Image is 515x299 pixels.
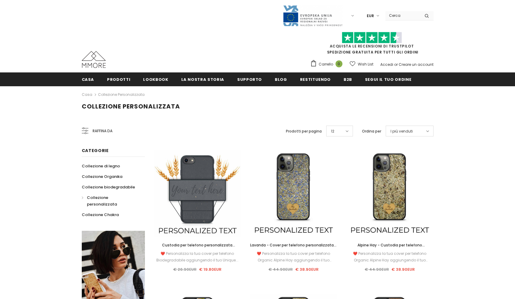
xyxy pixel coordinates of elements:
[237,77,262,82] span: supporto
[82,192,138,209] a: Collezione personalizzata
[82,182,135,192] a: Collezione biodegradabile
[237,72,262,86] a: supporto
[173,267,197,272] span: € 26.90EUR
[342,32,402,44] img: Fidati di Pilot Stars
[394,62,398,67] span: or
[82,212,119,218] span: Collezione Chakra
[336,60,342,67] span: 0
[154,250,241,264] div: ❤️ Personalizza la tua cover per telefono Biodegradabile aggiungendo il tuo Unique...
[319,61,333,67] span: Carrello
[346,242,433,249] a: Alpine Hay - Custodia per telefono personalizzata - Regalo personalizzato
[365,72,411,86] a: Segui il tuo ordine
[275,72,287,86] a: Blog
[82,77,94,82] span: Casa
[93,128,112,134] span: Raffina da
[399,62,434,67] a: Creare un account
[82,171,122,182] a: Collezione Organika
[82,91,92,98] a: Casa
[143,72,168,86] a: Lookbook
[344,72,352,86] a: B2B
[82,209,119,220] a: Collezione Chakra
[181,72,224,86] a: La nostra storia
[391,128,413,134] span: I più venduti
[82,184,135,190] span: Collezione biodegradabile
[87,195,117,207] span: Collezione personalizzata
[300,77,331,82] span: Restituendo
[346,250,433,264] div: ❤️ Personalizza la tua cover per telefono Organic Alpine Hay aggiungendo il tuo Unique...
[199,267,222,272] span: € 19.80EUR
[358,61,373,67] span: Wish List
[98,92,145,97] a: Collezione personalizzata
[286,128,322,134] label: Prodotti per pagina
[330,44,414,49] a: Acquista le recensioni di TrustPilot
[143,77,168,82] span: Lookbook
[300,72,331,86] a: Restituendo
[275,77,287,82] span: Blog
[107,77,130,82] span: Prodotti
[365,77,411,82] span: Segui il tuo ordine
[82,102,180,111] span: Collezione personalizzata
[250,250,337,264] div: ❤️ Personalizza la tua cover per telefono Organic Alpine Hay aggiungendo il tuo Unique...
[82,51,106,68] img: Casi MMORE
[310,60,345,69] a: Carrello 0
[344,77,352,82] span: B2B
[310,35,434,55] span: SPEDIZIONE GRATUITA PER TUTTI GLI ORDINI
[181,77,224,82] span: La nostra storia
[283,5,343,27] img: Javni Razpis
[250,243,337,254] span: Lavanda - Cover per telefono personalizzata - Regalo personalizzato
[82,72,94,86] a: Casa
[154,242,241,249] a: Custodia per telefono personalizzata biodegradabile - nera
[350,59,373,69] a: Wish List
[107,72,130,86] a: Prodotti
[82,163,120,169] span: Collezione di legno
[362,128,381,134] label: Ordina per
[331,128,334,134] span: 12
[283,13,343,18] a: Javni Razpis
[82,174,122,179] span: Collezione Organika
[162,243,235,254] span: Custodia per telefono personalizzata biodegradabile - nera
[385,11,420,20] input: Search Site
[268,267,293,272] span: € 44.90EUR
[82,148,109,154] span: Categorie
[367,13,374,19] span: EUR
[353,243,426,254] span: Alpine Hay - Custodia per telefono personalizzata - Regalo personalizzato
[250,242,337,249] a: Lavanda - Cover per telefono personalizzata - Regalo personalizzato
[295,267,319,272] span: € 38.90EUR
[82,161,120,171] a: Collezione di legno
[380,62,393,67] a: Accedi
[391,267,415,272] span: € 38.90EUR
[365,267,389,272] span: € 44.90EUR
